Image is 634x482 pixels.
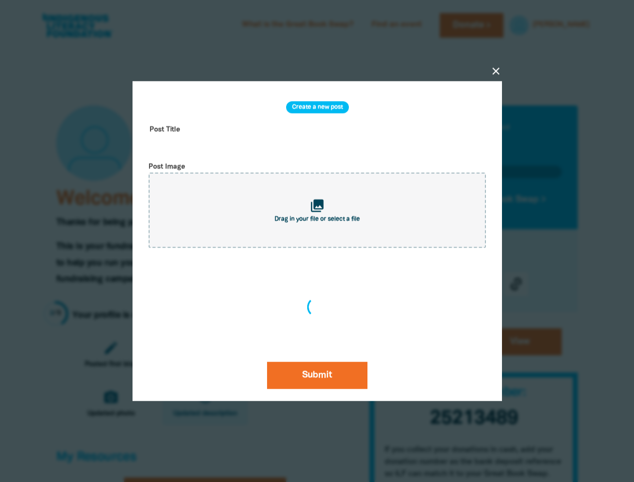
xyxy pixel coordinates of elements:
[286,101,348,113] h3: Create a new post
[490,65,502,77] button: close
[267,361,367,389] button: Submit
[275,216,360,222] span: Drag in your file or select a file
[310,198,325,213] i: collections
